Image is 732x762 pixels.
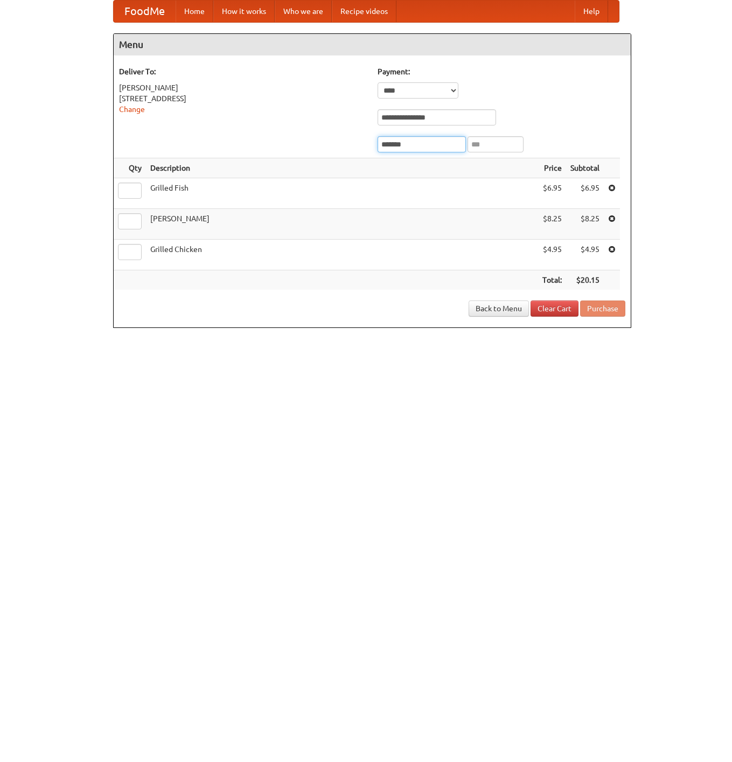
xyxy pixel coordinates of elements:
[566,158,604,178] th: Subtotal
[538,209,566,240] td: $8.25
[114,1,176,22] a: FoodMe
[566,240,604,270] td: $4.95
[538,240,566,270] td: $4.95
[580,300,625,317] button: Purchase
[146,240,538,270] td: Grilled Chicken
[119,82,367,93] div: [PERSON_NAME]
[538,178,566,209] td: $6.95
[119,66,367,77] h5: Deliver To:
[213,1,275,22] a: How it works
[332,1,396,22] a: Recipe videos
[146,178,538,209] td: Grilled Fish
[146,209,538,240] td: [PERSON_NAME]
[566,209,604,240] td: $8.25
[566,270,604,290] th: $20.15
[469,300,529,317] a: Back to Menu
[378,66,625,77] h5: Payment:
[575,1,608,22] a: Help
[119,105,145,114] a: Change
[114,34,631,55] h4: Menu
[538,158,566,178] th: Price
[119,93,367,104] div: [STREET_ADDRESS]
[275,1,332,22] a: Who we are
[176,1,213,22] a: Home
[538,270,566,290] th: Total:
[114,158,146,178] th: Qty
[531,300,578,317] a: Clear Cart
[566,178,604,209] td: $6.95
[146,158,538,178] th: Description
